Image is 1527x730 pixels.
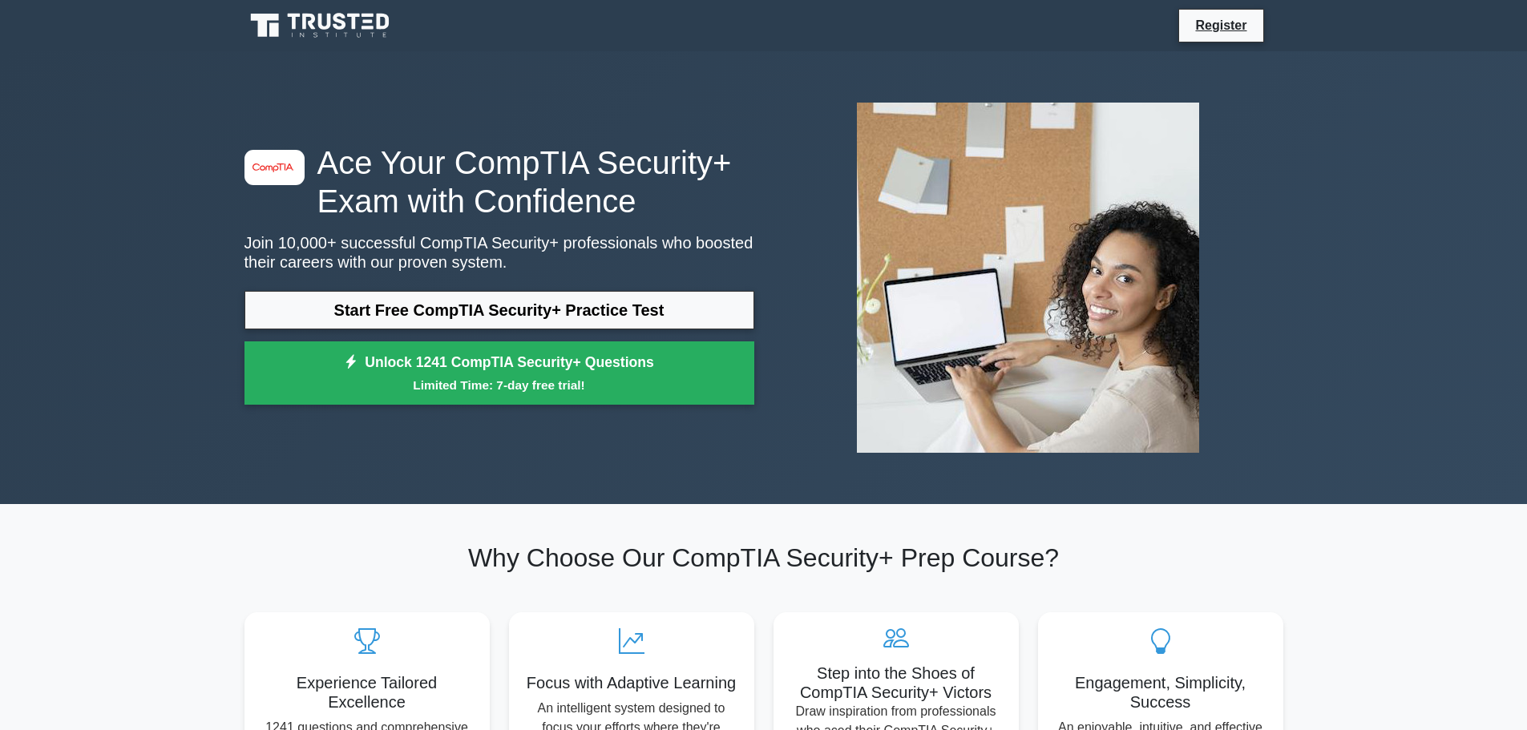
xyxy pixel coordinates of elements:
h5: Experience Tailored Excellence [257,673,477,712]
h1: Ace Your CompTIA Security+ Exam with Confidence [244,143,754,220]
h5: Focus with Adaptive Learning [522,673,741,692]
h5: Engagement, Simplicity, Success [1051,673,1270,712]
a: Register [1186,15,1256,35]
h5: Step into the Shoes of CompTIA Security+ Victors [786,663,1006,702]
small: Limited Time: 7-day free trial! [265,376,734,394]
p: Join 10,000+ successful CompTIA Security+ professionals who boosted their careers with our proven... [244,233,754,272]
a: Unlock 1241 CompTIA Security+ QuestionsLimited Time: 7-day free trial! [244,341,754,405]
a: Start Free CompTIA Security+ Practice Test [244,291,754,329]
h2: Why Choose Our CompTIA Security+ Prep Course? [244,542,1283,573]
